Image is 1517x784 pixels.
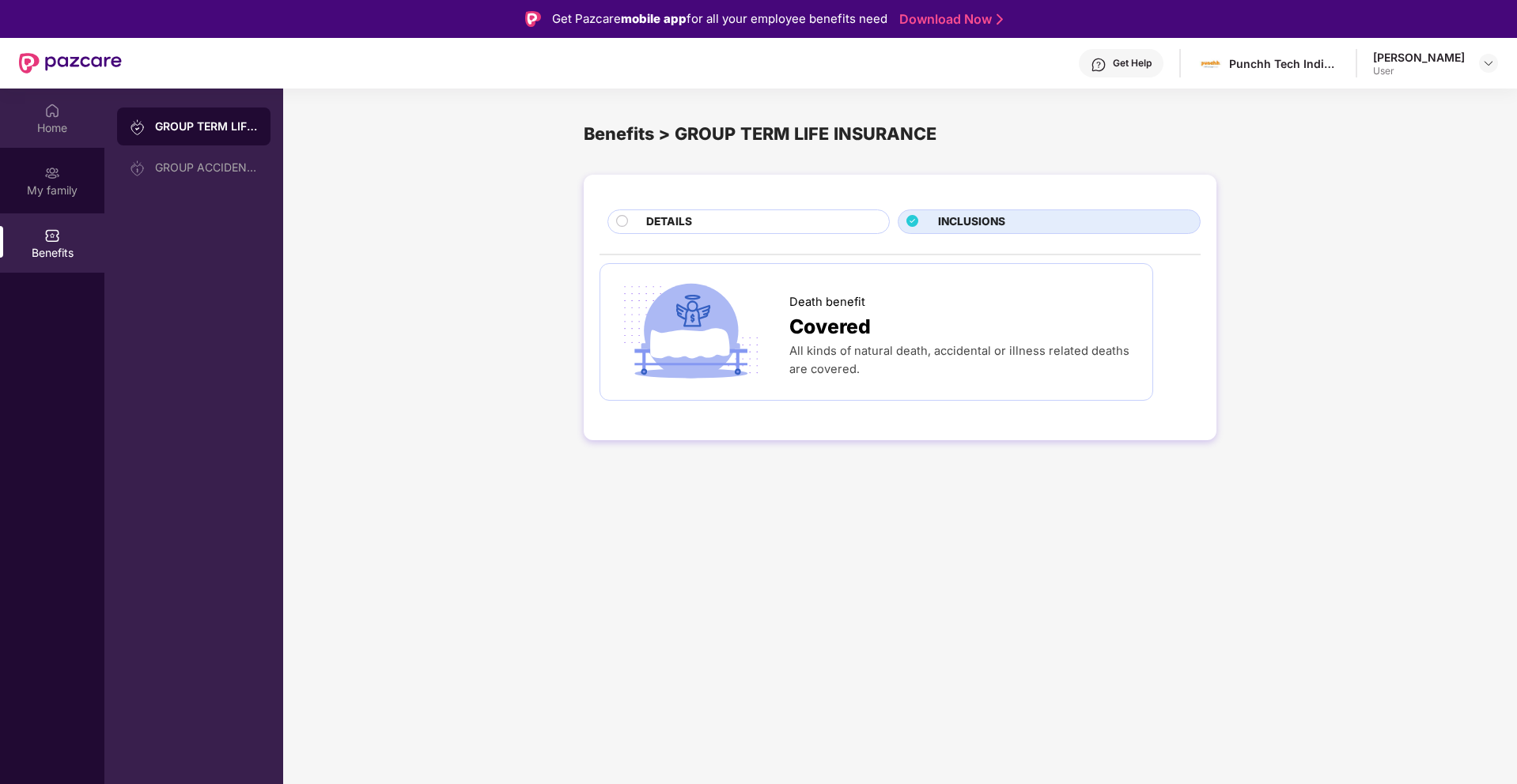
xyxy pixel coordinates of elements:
[552,9,887,28] div: Get Pazcare for all your employee benefits need
[130,119,146,135] img: svg+xml;base64,PHN2ZyB3aWR0aD0iMjAiIGhlaWdodD0iMjAiIHZpZXdCb3g9IjAgMCAyMCAyMCIgZmlsbD0ibm9uZSIgeG...
[646,213,692,231] span: DETAILS
[789,293,865,311] span: Death benefit
[621,11,687,26] strong: mobile app
[1199,52,1222,75] img: images.jpg
[1482,57,1495,70] img: svg+xml;base64,PHN2ZyBpZD0iRHJvcGRvd24tMzJ4MzIiIHhtbG5zPSJodHRwOi8vd3d3LnczLm9yZy8yMDAwL3N2ZyIgd2...
[44,103,60,119] img: svg+xml;base64,PHN2ZyBpZD0iSG9tZSIgeG1sbnM9Imh0dHA6Ly93d3cudzMub3JnLzIwMDAvc3ZnIiB3aWR0aD0iMjAiIG...
[997,11,1003,28] img: Stroke
[899,11,998,28] a: Download Now
[1113,57,1152,70] div: Get Help
[155,161,258,174] div: GROUP ACCIDENTAL INSURANCE
[155,119,258,134] div: GROUP TERM LIFE INSURANCE
[1373,50,1465,65] div: [PERSON_NAME]
[44,165,60,181] img: svg+xml;base64,PHN2ZyB3aWR0aD0iMjAiIGhlaWdodD0iMjAiIHZpZXdCb3g9IjAgMCAyMCAyMCIgZmlsbD0ibm9uZSIgeG...
[616,280,766,384] img: icon
[130,160,146,176] img: svg+xml;base64,PHN2ZyB3aWR0aD0iMjAiIGhlaWdodD0iMjAiIHZpZXdCb3g9IjAgMCAyMCAyMCIgZmlsbD0ibm9uZSIgeG...
[1373,65,1465,77] div: User
[525,11,541,27] img: Logo
[584,120,1216,147] div: Benefits > GROUP TERM LIFE INSURANCE
[789,344,1129,376] span: All kinds of natural death, accidental or illness related deaths are covered.
[44,228,60,243] img: svg+xml;base64,PHN2ZyBpZD0iQmVuZWZpdHMiIHhtbG5zPSJodHRwOi8vd3d3LnczLm9yZy8yMDAwL3N2ZyIgd2lkdGg9Ij...
[789,311,871,342] span: Covered
[1091,57,1107,73] img: svg+xml;base64,PHN2ZyBpZD0iSGVscC0zMngzMiIgeG1sbnM9Imh0dHA6Ly93d3cudzMub3JnLzIwMDAvc3ZnIiB3aWR0aD...
[19,53,122,73] img: New Pazcare Logo
[938,213,1005,231] span: INCLUSIONS
[1229,56,1340,71] div: Punchh Tech India Pvt Ltd (A PAR Technology Company)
